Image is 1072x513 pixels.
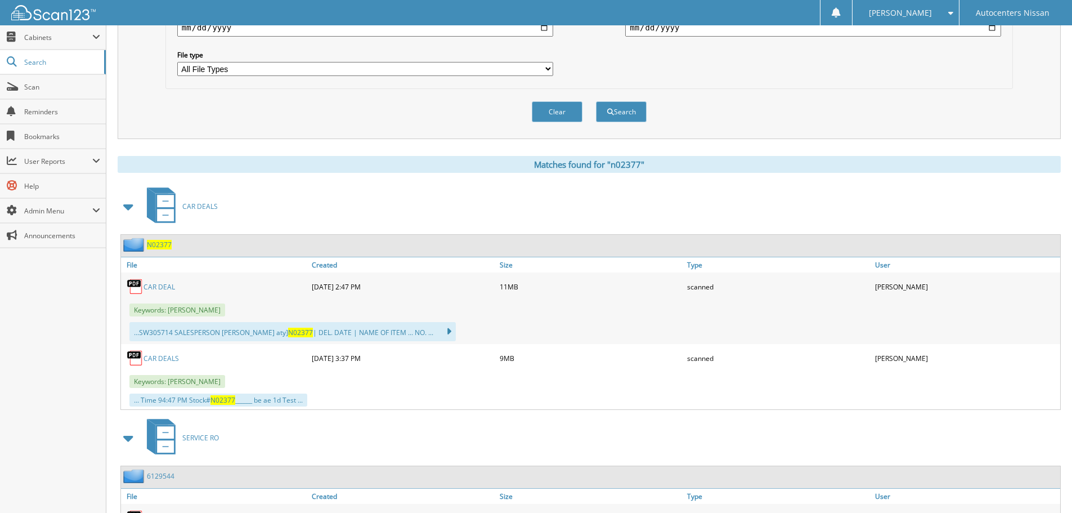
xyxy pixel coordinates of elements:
a: Size [497,489,685,504]
button: Search [596,101,647,122]
a: Created [309,489,497,504]
a: File [121,257,309,273]
a: SERVICE RO [140,416,219,460]
span: Scan [24,82,100,92]
span: Help [24,181,100,191]
span: Autocenters Nissan [976,10,1049,16]
span: Reminders [24,107,100,117]
span: User Reports [24,157,92,166]
span: Keywords: [PERSON_NAME] [129,304,225,316]
div: [PERSON_NAME] [872,347,1060,369]
span: Admin Menu [24,206,92,216]
div: scanned [684,347,872,369]
input: start [177,19,553,37]
img: PDF.png [127,350,143,367]
a: Created [309,257,497,273]
img: scan123-logo-white.svg [11,5,96,20]
span: Cabinets [24,33,92,42]
img: folder2.png [123,469,147,483]
div: 9MB [497,347,685,369]
div: scanned [684,275,872,298]
a: Type [684,489,872,504]
span: Bookmarks [24,132,100,141]
span: N02377 [210,395,235,405]
a: CAR DEAL [143,282,175,292]
button: Clear [532,101,582,122]
a: CAR DEALS [140,184,218,229]
a: 6129544 [147,471,174,481]
span: [PERSON_NAME] [869,10,932,16]
span: CAR DEALS [182,202,218,211]
a: Size [497,257,685,273]
div: ...SW305714 SALESPERSON [PERSON_NAME] aty] | DEL. DATE | NAME OF ITEM ... NO. ... [129,322,456,341]
img: folder2.png [123,238,147,252]
span: Announcements [24,231,100,240]
input: end [625,19,1001,37]
a: User [872,257,1060,273]
a: CAR DEALS [143,354,179,363]
div: [DATE] 2:47 PM [309,275,497,298]
span: Search [24,57,98,67]
a: File [121,489,309,504]
div: [PERSON_NAME] [872,275,1060,298]
img: PDF.png [127,278,143,295]
a: User [872,489,1060,504]
a: Type [684,257,872,273]
div: ... Time 94:47 PM Stock# ______ be ae 1d Test ... [129,394,307,407]
span: SERVICE RO [182,433,219,443]
span: Keywords: [PERSON_NAME] [129,375,225,388]
label: File type [177,50,553,60]
div: Matches found for "n02377" [118,156,1061,173]
a: N02377 [147,240,172,249]
div: 11MB [497,275,685,298]
div: [DATE] 3:37 PM [309,347,497,369]
span: N02377 [288,328,313,337]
